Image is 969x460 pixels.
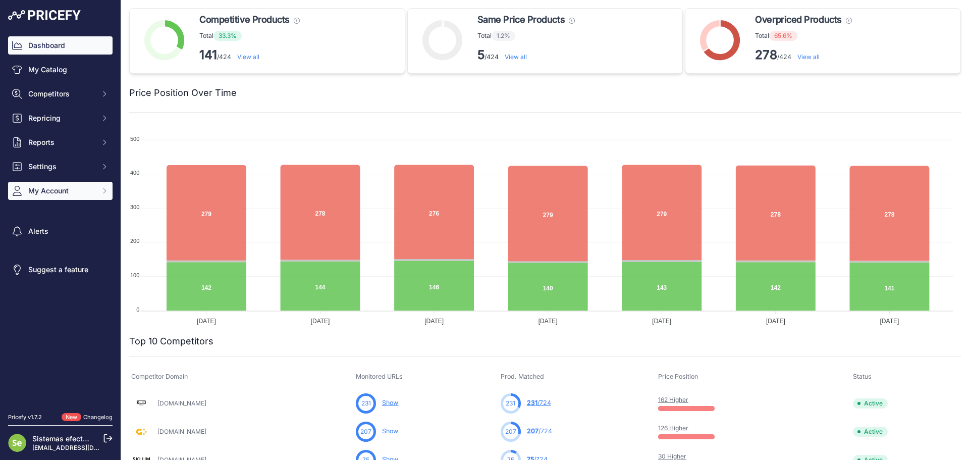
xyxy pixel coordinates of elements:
[539,318,558,325] tspan: [DATE]
[8,36,113,55] a: Dashboard
[32,444,138,451] a: [EMAIL_ADDRESS][DOMAIN_NAME]
[766,318,785,325] tspan: [DATE]
[769,31,797,41] span: 65.6%
[129,334,213,348] h2: Top 10 Competitors
[853,427,888,437] span: Active
[658,396,688,403] a: 162 Higher
[131,373,188,380] span: Competitor Domain
[8,36,113,401] nav: Sidebar
[505,53,527,61] a: View all
[477,47,484,62] strong: 5
[755,47,777,62] strong: 278
[361,399,371,408] span: 231
[136,306,139,313] tspan: 0
[28,186,94,196] span: My Account
[8,61,113,79] a: My Catalog
[130,238,139,244] tspan: 200
[853,373,872,380] span: Status
[199,47,217,62] strong: 141
[8,222,113,240] a: Alerts
[157,399,206,407] a: [DOMAIN_NAME]
[477,47,575,63] p: /424
[28,162,94,172] span: Settings
[199,47,300,63] p: /424
[130,204,139,210] tspan: 300
[853,398,888,408] span: Active
[130,272,139,278] tspan: 100
[8,10,81,20] img: Pricefy Logo
[658,424,688,432] a: 126 Higher
[527,399,551,406] a: 231/724
[505,427,516,436] span: 207
[755,13,841,27] span: Overpriced Products
[880,318,899,325] tspan: [DATE]
[356,373,403,380] span: Monitored URLs
[382,399,398,406] a: Show
[501,373,544,380] span: Prod. Matched
[8,261,113,279] a: Suggest a feature
[797,53,820,61] a: View all
[755,31,851,41] p: Total
[8,85,113,103] button: Competitors
[129,86,237,100] h2: Price Position Over Time
[382,427,398,435] a: Show
[527,427,552,435] a: 207/724
[424,318,444,325] tspan: [DATE]
[213,31,242,41] span: 33.3%
[8,413,42,422] div: Pricefy v1.7.2
[755,47,851,63] p: /424
[28,89,94,99] span: Competitors
[652,318,671,325] tspan: [DATE]
[8,158,113,176] button: Settings
[658,452,686,460] a: 30 Higher
[8,182,113,200] button: My Account
[311,318,330,325] tspan: [DATE]
[477,31,575,41] p: Total
[492,31,515,41] span: 1.2%
[237,53,259,61] a: View all
[157,428,206,435] a: [DOMAIN_NAME]
[477,13,565,27] span: Same Price Products
[62,413,81,422] span: New
[28,137,94,147] span: Reports
[199,31,300,41] p: Total
[360,427,371,436] span: 207
[130,170,139,176] tspan: 400
[32,434,99,443] a: Sistemas efectoLed
[8,109,113,127] button: Repricing
[199,13,290,27] span: Competitive Products
[8,133,113,151] button: Reports
[83,414,113,421] a: Changelog
[527,399,537,406] span: 231
[658,373,698,380] span: Price Position
[130,136,139,142] tspan: 500
[527,427,539,435] span: 207
[506,399,515,408] span: 231
[197,318,216,325] tspan: [DATE]
[28,113,94,123] span: Repricing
